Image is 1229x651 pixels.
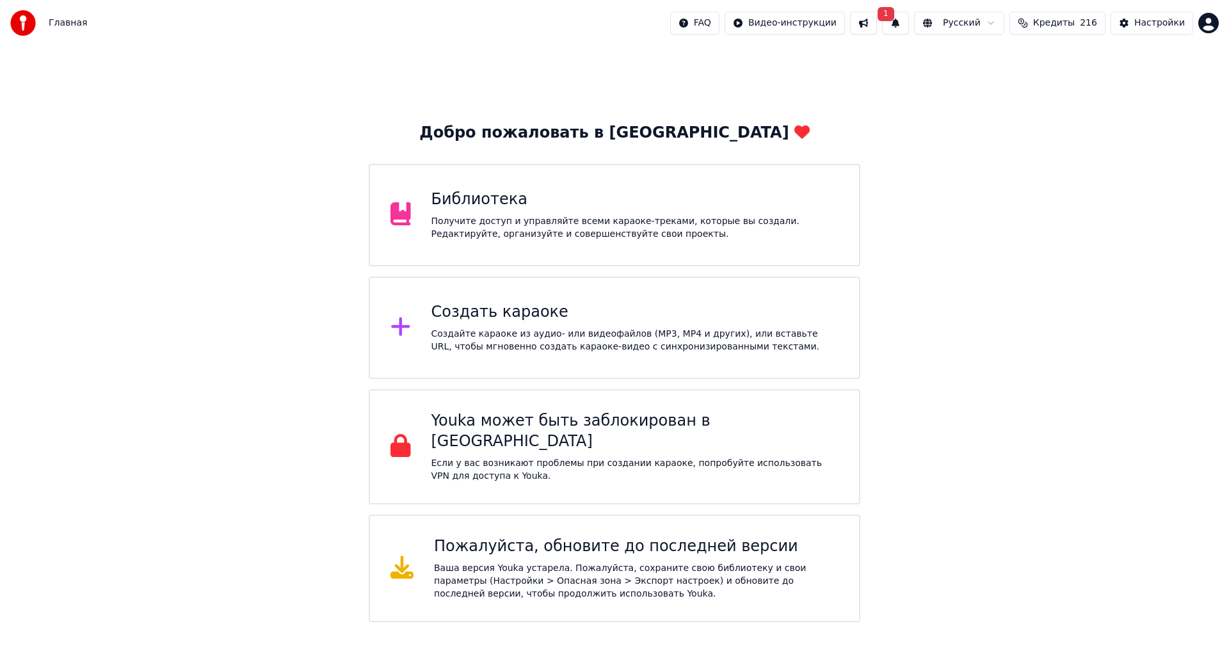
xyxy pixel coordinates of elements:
div: Создать караоке [431,302,839,323]
div: Создайте караоке из аудио- или видеофайлов (MP3, MP4 и других), или вставьте URL, чтобы мгновенно... [431,328,839,353]
span: Главная [49,17,87,29]
span: 1 [878,7,894,21]
button: Видео-инструкции [725,12,845,35]
div: Ваша версия Youka устарела. Пожалуйста, сохраните свою библиотеку и свои параметры (Настройки > О... [434,562,839,600]
nav: breadcrumb [49,17,87,29]
button: FAQ [670,12,719,35]
span: Кредиты [1033,17,1075,29]
button: Настройки [1111,12,1193,35]
div: Получите доступ и управляйте всеми караоке-треками, которые вы создали. Редактируйте, организуйте... [431,215,839,241]
div: Youka может быть заблокирован в [GEOGRAPHIC_DATA] [431,411,839,452]
span: 216 [1080,17,1097,29]
div: Библиотека [431,189,839,210]
div: Настройки [1134,17,1185,29]
div: Добро пожаловать в [GEOGRAPHIC_DATA] [419,123,809,143]
div: Пожалуйста, обновите до последней версии [434,536,839,557]
img: youka [10,10,36,36]
button: Кредиты216 [1009,12,1105,35]
button: 1 [882,12,909,35]
p: Если у вас возникают проблемы при создании караоке, попробуйте использовать VPN для доступа к Youka. [431,457,839,483]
